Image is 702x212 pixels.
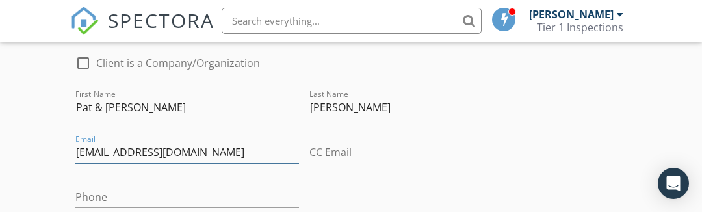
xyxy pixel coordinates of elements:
[222,8,482,34] input: Search everything...
[658,168,689,199] div: Open Intercom Messenger
[108,7,214,34] span: SPECTORA
[537,21,623,34] div: Tier 1 Inspections
[529,8,614,21] div: [PERSON_NAME]
[70,7,99,35] img: The Best Home Inspection Software - Spectora
[70,18,214,45] a: SPECTORA
[96,57,260,70] label: Client is a Company/Organization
